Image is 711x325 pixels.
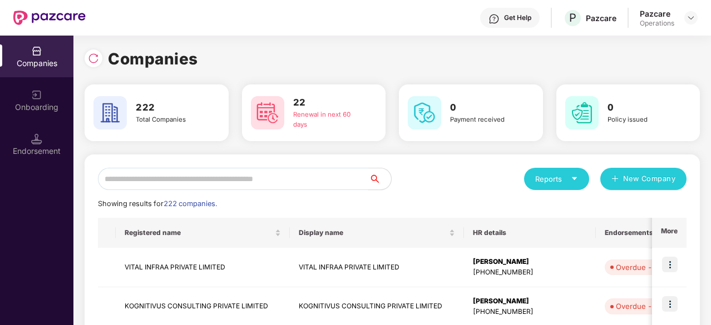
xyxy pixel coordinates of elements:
span: Showing results for [98,199,217,208]
span: plus [611,175,619,184]
button: plusNew Company [600,168,687,190]
th: Display name [290,218,464,248]
div: [PERSON_NAME] [473,296,587,307]
h3: 22 [293,96,363,110]
img: svg+xml;base64,PHN2ZyB4bWxucz0iaHR0cDovL3d3dy53My5vcmcvMjAwMC9zdmciIHdpZHRoPSI2MCIgaGVpZ2h0PSI2MC... [408,96,441,129]
span: 222 companies. [164,199,217,208]
div: Get Help [504,13,531,22]
img: svg+xml;base64,PHN2ZyB4bWxucz0iaHR0cDovL3d3dy53My5vcmcvMjAwMC9zdmciIHdpZHRoPSI2MCIgaGVpZ2h0PSI2MC... [93,96,127,129]
div: Overdue - 63d [616,262,667,273]
span: New Company [623,173,676,184]
div: Payment received [450,115,520,125]
span: Display name [299,228,447,237]
span: Endorsements [605,228,668,237]
img: svg+xml;base64,PHN2ZyB3aWR0aD0iMTQuNSIgaGVpZ2h0PSIxNC41IiB2aWV3Qm94PSIwIDAgMTYgMTYiIGZpbGw9Im5vbm... [31,133,42,144]
h3: 0 [450,101,520,115]
span: search [368,174,391,183]
div: Reports [535,173,578,184]
div: Policy issued [608,115,677,125]
td: VITAL INFRAA PRIVATE LIMITED [290,248,464,287]
div: Renewal in next 60 days [293,110,363,130]
td: VITAL INFRAA PRIVATE LIMITED [116,248,290,287]
img: svg+xml;base64,PHN2ZyBpZD0iQ29tcGFuaWVzIiB4bWxucz0iaHR0cDovL3d3dy53My5vcmcvMjAwMC9zdmciIHdpZHRoPS... [31,46,42,57]
img: icon [662,257,678,272]
img: New Pazcare Logo [13,11,86,25]
h1: Companies [108,47,198,71]
span: caret-down [571,175,578,182]
div: Pazcare [586,13,616,23]
div: [PERSON_NAME] [473,257,587,267]
div: Total Companies [136,115,205,125]
img: svg+xml;base64,PHN2ZyBpZD0iSGVscC0zMngzMiIgeG1sbnM9Imh0dHA6Ly93d3cudzMub3JnLzIwMDAvc3ZnIiB3aWR0aD... [488,13,500,24]
img: svg+xml;base64,PHN2ZyB4bWxucz0iaHR0cDovL3d3dy53My5vcmcvMjAwMC9zdmciIHdpZHRoPSI2MCIgaGVpZ2h0PSI2MC... [251,96,284,129]
img: svg+xml;base64,PHN2ZyBpZD0iUmVsb2FkLTMyeDMyIiB4bWxucz0iaHR0cDovL3d3dy53My5vcmcvMjAwMC9zdmciIHdpZH... [88,53,99,64]
div: Overdue - 119d [616,301,671,312]
div: [PHONE_NUMBER] [473,267,587,278]
h3: 222 [136,101,205,115]
img: svg+xml;base64,PHN2ZyBpZD0iRHJvcGRvd24tMzJ4MzIiIHhtbG5zPSJodHRwOi8vd3d3LnczLm9yZy8yMDAwL3N2ZyIgd2... [687,13,695,22]
div: [PHONE_NUMBER] [473,307,587,317]
span: Registered name [125,228,273,237]
img: svg+xml;base64,PHN2ZyB3aWR0aD0iMjAiIGhlaWdodD0iMjAiIHZpZXdCb3g9IjAgMCAyMCAyMCIgZmlsbD0ibm9uZSIgeG... [31,89,42,101]
img: svg+xml;base64,PHN2ZyB4bWxucz0iaHR0cDovL3d3dy53My5vcmcvMjAwMC9zdmciIHdpZHRoPSI2MCIgaGVpZ2h0PSI2MC... [565,96,599,129]
span: P [569,11,576,24]
div: Operations [640,19,674,28]
th: HR details [464,218,596,248]
div: Pazcare [640,8,674,19]
img: icon [662,296,678,312]
h3: 0 [608,101,677,115]
th: More [652,218,687,248]
th: Registered name [116,218,290,248]
button: search [368,168,392,190]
